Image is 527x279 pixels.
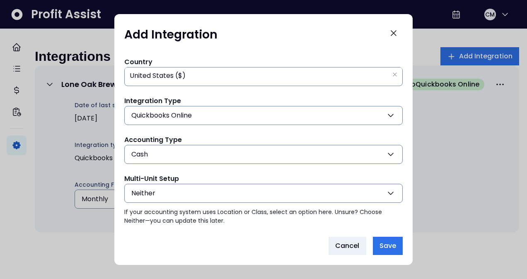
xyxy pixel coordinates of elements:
[124,135,182,144] span: Accounting Type
[131,111,192,120] span: Quickbooks Online
[384,24,403,42] button: Close
[131,149,148,159] span: Cash
[392,70,397,79] button: Clear
[124,208,403,225] p: If your accounting system uses Location or Class, select an option here. Unsure? Choose Neither—y...
[392,72,397,77] svg: close
[335,241,360,251] span: Cancel
[380,241,396,251] span: Save
[124,27,218,42] h1: Add Integration
[124,96,181,106] span: Integration Type
[329,237,366,255] button: Cancel
[124,57,152,67] span: Country
[373,237,403,255] button: Save
[124,174,179,183] span: Multi-Unit Setup
[130,66,186,85] span: United States ($)
[131,188,155,198] span: Neither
